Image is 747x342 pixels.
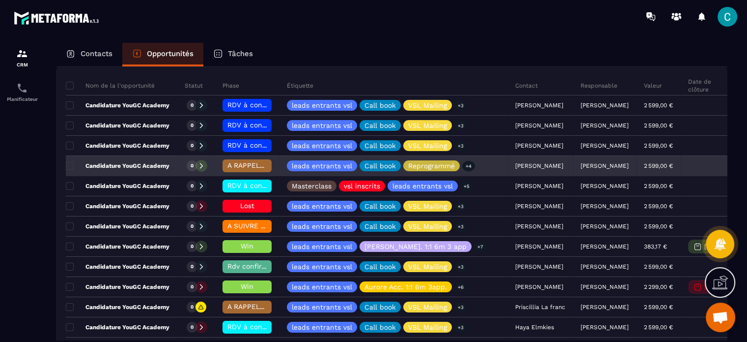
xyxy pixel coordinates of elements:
[644,142,673,149] p: 2 599,00 €
[241,242,253,250] span: Win
[344,183,380,189] p: vsl inscrits
[66,263,169,271] p: Candidature YouGC Academy
[185,82,203,90] p: Statut
[454,262,467,272] p: +3
[191,243,194,250] p: 0
[81,49,112,58] p: Contacts
[688,78,728,93] p: Date de clôture
[581,82,617,90] p: Responsable
[581,324,629,331] p: [PERSON_NAME]
[292,203,352,210] p: leads entrants vsl
[66,202,169,210] p: Candidature YouGC Academy
[644,102,673,109] p: 2 599,00 €
[228,49,253,58] p: Tâches
[66,222,169,230] p: Candidature YouGC Academy
[364,243,467,250] p: [PERSON_NAME]. 1:1 6m 3 app
[408,162,455,169] p: Reprogrammé
[241,282,253,290] span: Win
[454,221,467,232] p: +3
[66,122,169,129] p: Candidature YouGC Academy
[581,243,629,250] p: [PERSON_NAME]
[191,162,194,169] p: 0
[227,161,338,169] span: A RAPPELER/GHOST/NO SHOW✖️
[240,202,254,210] span: Lost
[364,283,447,290] p: Aurore Acc. 1:1 6m 3app.
[2,40,42,75] a: formationformationCRM
[704,283,723,290] p: [DATE]
[191,142,194,149] p: 0
[292,223,352,230] p: leads entrants vsl
[227,303,338,311] span: A RAPPELER/GHOST/NO SHOW✖️
[581,122,629,129] p: [PERSON_NAME]
[2,96,42,102] p: Planificateur
[364,102,396,109] p: Call book
[222,82,239,90] p: Phase
[191,283,194,290] p: 0
[227,262,283,270] span: Rdv confirmé ✅
[364,203,396,210] p: Call book
[292,283,352,290] p: leads entrants vsl
[2,75,42,109] a: schedulerschedulerPlanificateur
[454,121,467,131] p: +3
[581,223,629,230] p: [PERSON_NAME]
[292,102,352,109] p: leads entrants vsl
[454,201,467,212] p: +3
[66,82,155,90] p: Nom de la l'opportunité
[66,323,169,331] p: Candidature YouGC Academy
[581,102,629,109] p: [PERSON_NAME]
[66,101,169,109] p: Candidature YouGC Academy
[408,102,447,109] p: VSL Mailing
[462,161,475,171] p: +4
[292,162,352,169] p: leads entrants vsl
[292,304,352,311] p: leads entrants vsl
[227,222,269,230] span: A SUIVRE ⏳
[454,100,467,111] p: +3
[454,302,467,312] p: +3
[66,303,169,311] p: Candidature YouGC Academy
[581,142,629,149] p: [PERSON_NAME]
[147,49,194,58] p: Opportunités
[644,122,673,129] p: 2 599,00 €
[292,324,352,331] p: leads entrants vsl
[191,102,194,109] p: 0
[66,243,169,250] p: Candidature YouGC Academy
[16,82,28,94] img: scheduler
[408,324,447,331] p: VSL Mailing
[292,142,352,149] p: leads entrants vsl
[392,183,453,189] p: leads entrants vsl
[287,82,313,90] p: Étiquette
[191,324,194,331] p: 0
[2,62,42,67] p: CRM
[66,182,169,190] p: Candidature YouGC Academy
[191,183,194,189] p: 0
[644,304,673,311] p: 2 599,00 €
[644,82,662,90] p: Valeur
[460,181,473,191] p: +5
[581,304,629,311] p: [PERSON_NAME]
[644,263,673,270] p: 2 599,00 €
[408,203,447,210] p: VSL Mailing
[364,263,396,270] p: Call book
[364,122,396,129] p: Call book
[581,183,629,189] p: [PERSON_NAME]
[704,243,723,250] p: [DATE]
[581,203,629,210] p: [PERSON_NAME]
[16,48,28,60] img: formation
[66,283,169,291] p: Candidature YouGC Academy
[66,142,169,150] p: Candidature YouGC Academy
[191,304,194,311] p: 0
[191,263,194,270] p: 0
[191,223,194,230] p: 0
[122,43,203,66] a: Opportunités
[644,243,667,250] p: 383,17 €
[644,203,673,210] p: 2 599,00 €
[515,82,538,90] p: Contact
[644,162,673,169] p: 2 599,00 €
[408,263,447,270] p: VSL Mailing
[191,203,194,210] p: 0
[644,223,673,230] p: 2 599,00 €
[581,162,629,169] p: [PERSON_NAME]
[581,283,629,290] p: [PERSON_NAME]
[191,122,194,129] p: 0
[408,304,447,311] p: VSL Mailing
